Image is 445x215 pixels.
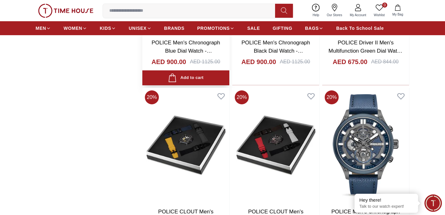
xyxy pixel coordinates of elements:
a: MEN [36,23,51,34]
a: PROMOTIONS [197,23,235,34]
a: BAGS [305,23,323,34]
span: My Account [347,13,369,17]
span: BRANDS [164,25,185,31]
a: POLICE Men's Chronograph Blue Dial Watch - PEWGM0071803 [152,40,220,62]
div: Add to cart [168,74,203,82]
div: Hey there! [359,197,413,203]
img: POLICE CLOUT Men's Chronograph Black Dial Watch - PEWGC00770X1 [142,88,229,203]
span: 0 [382,3,387,8]
span: GIFTING [273,25,292,31]
span: 20 % [235,90,249,104]
a: WOMEN [64,23,87,34]
h4: AED 900.00 [152,57,186,66]
span: PROMOTIONS [197,25,230,31]
img: ... [38,4,93,18]
div: Chat Widget [424,194,442,212]
span: BAGS [305,25,319,31]
span: 20 % [145,90,159,104]
a: SALE [247,23,260,34]
span: 20 % [325,90,339,104]
button: My Bag [388,3,407,18]
a: BRANDS [164,23,185,34]
a: Our Stores [323,3,346,19]
span: Wishlist [371,13,387,17]
span: Our Stores [324,13,345,17]
a: Back To School Sale [336,23,384,34]
a: KIDS [100,23,116,34]
div: AED 1125.00 [280,58,310,66]
span: KIDS [100,25,111,31]
span: SALE [247,25,260,31]
span: MEN [36,25,46,31]
h4: AED 675.00 [333,57,367,66]
p: Talk to our watch expert! [359,204,413,209]
span: UNISEX [129,25,146,31]
span: WOMEN [64,25,82,31]
span: Help [310,13,322,17]
a: Help [309,3,323,19]
a: POLICE Men's Chronograph Black Dial Watch - PEWGM0071802 [241,40,310,62]
div: AED 1125.00 [190,58,220,66]
img: POLICE CLOUT Men's Chronograph Black Dial Watch - PEWGC00770X0 [232,88,319,203]
div: AED 844.00 [371,58,398,66]
a: UNISEX [129,23,151,34]
span: My Bag [390,12,406,17]
span: Back To School Sale [336,25,384,31]
img: POLICE Men's Chronograph Blue Dial Watch - PEWGC0054206 [322,88,409,203]
a: POLICE Driver II Men's Multifunction Green Dial Watch - PEWGF0040201 [328,40,403,62]
h4: AED 900.00 [241,57,276,66]
a: GIFTING [273,23,292,34]
button: Add to cart [142,70,229,85]
a: 0Wishlist [370,3,388,19]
